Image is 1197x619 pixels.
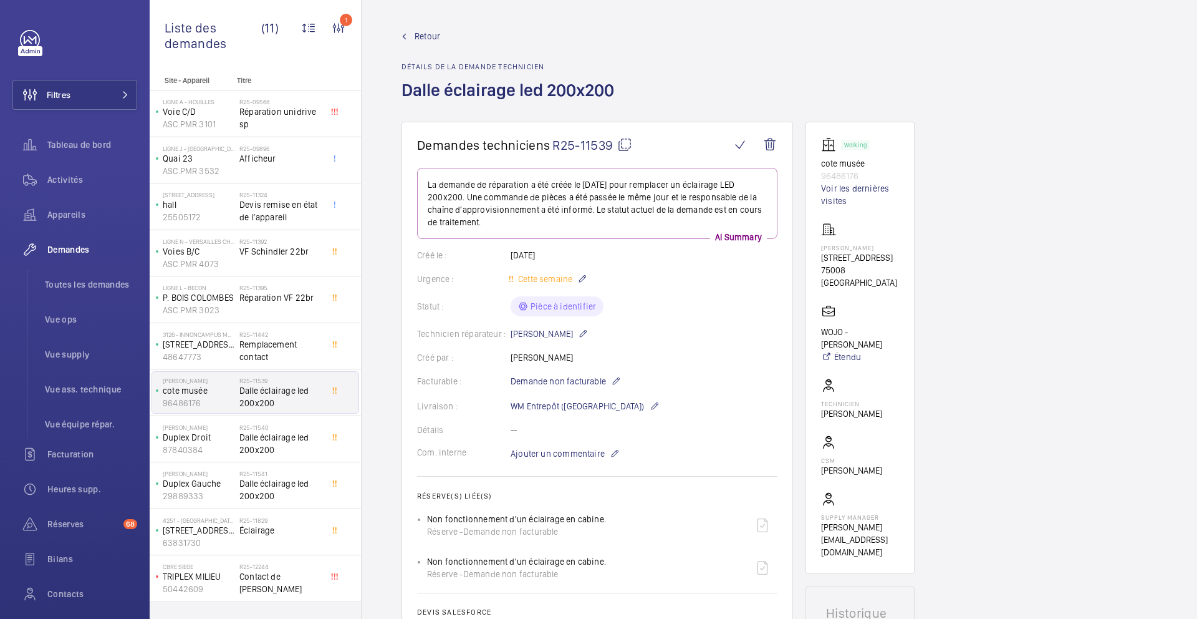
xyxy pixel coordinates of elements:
[45,383,137,396] span: Vue ass. technique
[821,521,899,558] p: [PERSON_NAME][EMAIL_ADDRESS][DOMAIN_NAME]
[45,278,137,291] span: Toutes les demandes
[163,470,234,477] p: [PERSON_NAME]
[163,145,234,152] p: Ligne J - [GEOGRAPHIC_DATA]
[239,470,322,477] h2: R25-11541
[163,517,234,524] p: 4251 - [GEOGRAPHIC_DATA] 49
[239,198,322,223] span: Devis remise en état de l’appareil
[163,377,234,384] p: [PERSON_NAME]
[821,137,841,152] img: elevator.svg
[428,178,767,228] p: La demande de réparation a été créée le [DATE] pour remplacer un éclairage LED 200x200. Une comma...
[47,173,137,186] span: Activités
[511,326,588,341] p: [PERSON_NAME]
[47,208,137,221] span: Appareils
[511,399,660,414] p: WM Entrepôt ([GEOGRAPHIC_DATA])
[47,553,137,565] span: Bilans
[47,483,137,495] span: Heures supp.
[163,105,234,118] p: Voie C/D
[47,518,118,530] span: Réserves
[45,348,137,361] span: Vue supply
[150,76,232,85] p: Site - Appareil
[163,284,234,291] p: Ligne L - BECON
[239,338,322,363] span: Remplacement contact
[163,384,234,397] p: cote musée
[821,264,899,289] p: 75008 [GEOGRAPHIC_DATA]
[163,304,234,316] p: ASC.PMR 3023
[239,105,322,130] span: Réparation unidrive sp
[239,191,322,198] h2: R25-11324
[821,251,899,264] p: [STREET_ADDRESS]
[511,375,606,387] span: Demande non facturable
[821,244,899,251] p: [PERSON_NAME]
[239,570,322,595] span: Contact de [PERSON_NAME]
[239,284,322,291] h2: R25-11395
[163,118,234,130] p: ASC.PMR 3101
[511,447,605,460] span: Ajouter un commentaire
[45,418,137,431] span: Vue équipe répar.
[239,524,322,537] span: Éclairage
[45,313,137,326] span: Vue ops
[821,182,899,207] a: Voir les dernières visites
[710,231,767,243] p: AI Summary
[12,80,137,110] button: Filtres
[821,170,899,182] p: 96486176
[163,291,234,304] p: P. BOIS COLOMBES
[163,490,234,502] p: 29889333
[844,143,867,147] p: Working
[163,165,234,177] p: ASC.PMR 3532
[821,351,899,363] a: Étendu
[239,424,322,431] h2: R25-11540
[47,243,137,256] span: Demandes
[821,326,899,351] p: WOJO - [PERSON_NAME]
[427,568,463,580] span: Réserve -
[239,291,322,304] span: Réparation VF 22br
[463,568,559,580] span: Demande non facturable
[239,384,322,409] span: Dalle éclairage led 200x200
[163,431,234,444] p: Duplex Droit
[239,563,322,570] h2: R25-12244
[821,457,882,464] p: CSM
[163,331,234,338] p: 3126 - INNONCAMPUS MONTROUGE
[163,570,234,583] p: TRIPLEX MILIEU
[163,211,234,223] p: 25505172
[516,274,572,284] span: Cette semaine
[463,525,559,538] span: Demande non facturable
[552,137,632,153] span: R25-11539
[163,258,234,270] p: ASC.PMR 4073
[47,448,137,461] span: Facturation
[821,464,882,477] p: [PERSON_NAME]
[163,444,234,456] p: 87840384
[237,76,319,85] p: Titre
[239,517,322,524] h2: R25-11829
[417,608,777,617] h2: Devis Salesforce
[163,198,234,211] p: hall
[821,157,899,170] p: cote musée
[163,563,234,570] p: CBRE SIEGE
[239,152,322,165] span: Afficheur
[417,492,777,500] h2: Réserve(s) liée(s)
[427,525,463,538] span: Réserve -
[163,537,234,549] p: 63831730
[163,338,234,351] p: [STREET_ADDRESS][PERSON_NAME]
[47,139,137,151] span: Tableau de bord
[163,238,234,245] p: Ligne N - VERSAILLES CHANTIERS
[239,331,322,338] h2: R25-11442
[163,351,234,363] p: 48647773
[415,30,440,42] span: Retour
[163,245,234,258] p: Voies B/C
[821,407,882,420] p: [PERSON_NAME]
[239,431,322,456] span: Dalle éclairage led 200x200
[163,477,234,490] p: Duplex Gauche
[821,514,899,521] p: Supply manager
[401,79,622,122] h1: Dalle éclairage led 200x200
[239,245,322,258] span: VF Schindler 22br
[239,238,322,245] h2: R25-11392
[401,62,622,71] h2: Détails de la demande technicien
[417,137,550,153] span: Demandes techniciens
[239,477,322,502] span: Dalle éclairage led 200x200
[47,89,70,101] span: Filtres
[123,519,137,529] span: 68
[163,397,234,409] p: 96486176
[239,98,322,105] h2: R25-09568
[163,191,234,198] p: [STREET_ADDRESS]
[165,20,261,51] span: Liste des demandes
